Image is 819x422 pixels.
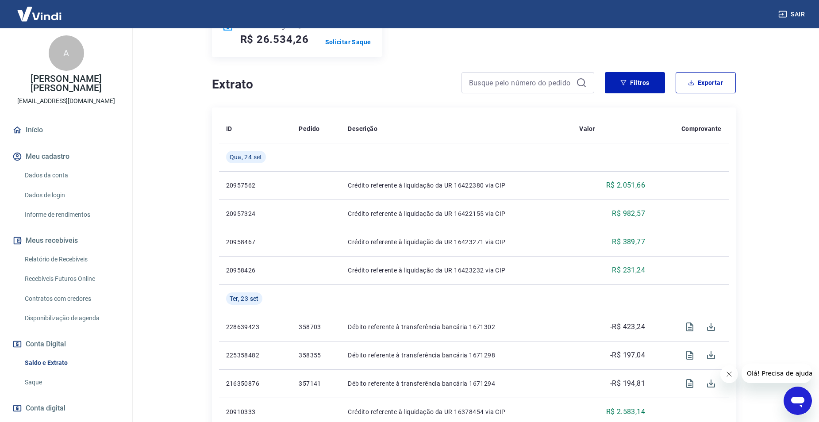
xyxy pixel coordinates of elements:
[49,35,84,71] div: A
[469,76,573,89] input: Busque pelo número do pedido
[348,181,565,190] p: Crédito referente à liquidação da UR 16422380 via CIP
[11,231,122,250] button: Meus recebíveis
[11,0,68,27] img: Vindi
[212,76,451,93] h4: Extrato
[784,387,812,415] iframe: Botão para abrir a janela de mensagens
[226,124,232,133] p: ID
[700,316,722,338] span: Download
[777,6,808,23] button: Sair
[348,209,565,218] p: Crédito referente à liquidação da UR 16422155 via CIP
[17,96,115,106] p: [EMAIL_ADDRESS][DOMAIN_NAME]
[26,402,65,414] span: Conta digital
[21,206,122,224] a: Informe de rendimentos
[325,38,371,46] a: Solicitar Saque
[226,238,285,246] p: 20958467
[226,351,285,360] p: 225358482
[610,378,645,389] p: -R$ 194,81
[226,322,285,331] p: 228639423
[11,399,122,418] a: Conta digital
[742,364,812,383] iframe: Mensagem da empresa
[679,316,700,338] span: Visualizar
[348,238,565,246] p: Crédito referente à liquidação da UR 16423271 via CIP
[348,407,565,416] p: Crédito referente à liquidação da UR 16378454 via CIP
[299,379,334,388] p: 357141
[21,186,122,204] a: Dados de login
[720,365,738,383] iframe: Fechar mensagem
[612,208,645,219] p: R$ 982,57
[21,290,122,308] a: Contratos com credores
[21,373,122,391] a: Saque
[348,322,565,331] p: Débito referente à transferência bancária 1671302
[700,345,722,366] span: Download
[681,124,721,133] p: Comprovante
[700,373,722,394] span: Download
[299,322,334,331] p: 358703
[679,373,700,394] span: Visualizar
[348,266,565,275] p: Crédito referente à liquidação da UR 16423232 via CIP
[226,407,285,416] p: 20910333
[348,379,565,388] p: Débito referente à transferência bancária 1671294
[348,124,377,133] p: Descrição
[348,351,565,360] p: Débito referente à transferência bancária 1671298
[299,124,319,133] p: Pedido
[226,181,285,190] p: 20957562
[11,120,122,140] a: Início
[612,237,645,247] p: R$ 389,77
[226,266,285,275] p: 20958426
[7,74,125,93] p: [PERSON_NAME] [PERSON_NAME]
[21,166,122,184] a: Dados da conta
[21,270,122,288] a: Recebíveis Futuros Online
[21,309,122,327] a: Disponibilização de agenda
[5,6,74,13] span: Olá! Precisa de ajuda?
[606,180,645,191] p: R$ 2.051,66
[240,32,309,46] h5: R$ 26.534,26
[676,72,736,93] button: Exportar
[230,294,259,303] span: Ter, 23 set
[606,407,645,417] p: R$ 2.583,14
[226,379,285,388] p: 216350876
[605,72,665,93] button: Filtros
[610,350,645,361] p: -R$ 197,04
[612,265,645,276] p: R$ 231,24
[679,345,700,366] span: Visualizar
[21,354,122,372] a: Saldo e Extrato
[11,334,122,354] button: Conta Digital
[299,351,334,360] p: 358355
[226,209,285,218] p: 20957324
[230,153,262,161] span: Qua, 24 set
[11,147,122,166] button: Meu cadastro
[21,250,122,269] a: Relatório de Recebíveis
[610,322,645,332] p: -R$ 423,24
[579,124,595,133] p: Valor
